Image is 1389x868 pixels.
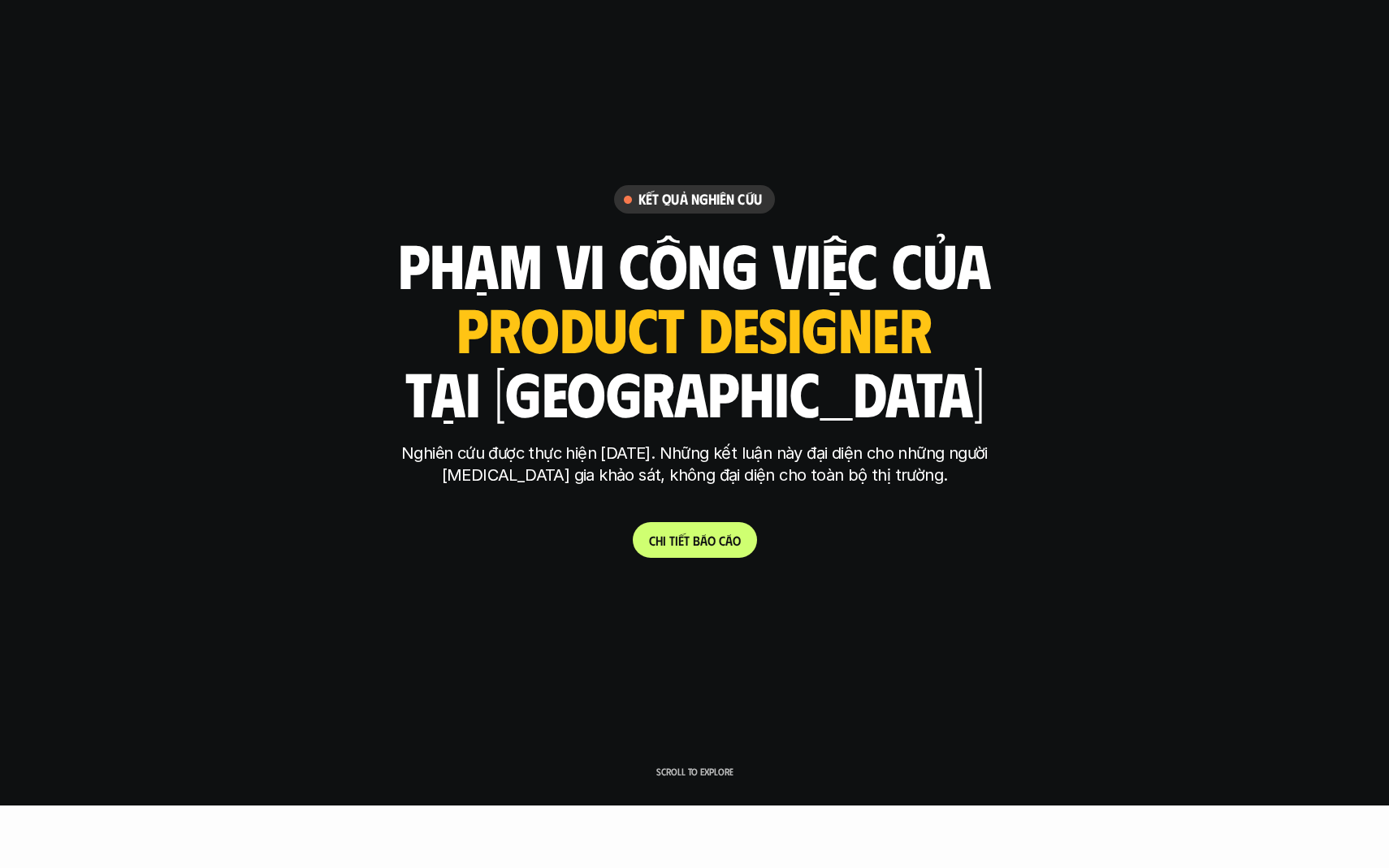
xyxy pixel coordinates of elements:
[656,533,663,548] span: h
[725,533,733,548] span: á
[693,533,700,548] span: b
[707,533,716,548] span: o
[398,230,991,298] h1: phạm vi công việc của
[638,190,762,209] h6: Kết quả nghiên cứu
[405,358,984,426] h1: tại [GEOGRAPHIC_DATA]
[390,443,999,486] p: Nghiên cứu được thực hiện [DATE]. Những kết luận này đại diện cho những người [MEDICAL_DATA] gia ...
[656,766,733,777] p: Scroll to explore
[663,533,666,548] span: i
[733,533,741,548] span: o
[678,533,684,548] span: ế
[675,533,678,548] span: i
[719,533,725,548] span: c
[684,533,690,548] span: t
[700,533,707,548] span: á
[633,522,757,558] a: Chitiếtbáocáo
[669,533,675,548] span: t
[649,533,656,548] span: C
